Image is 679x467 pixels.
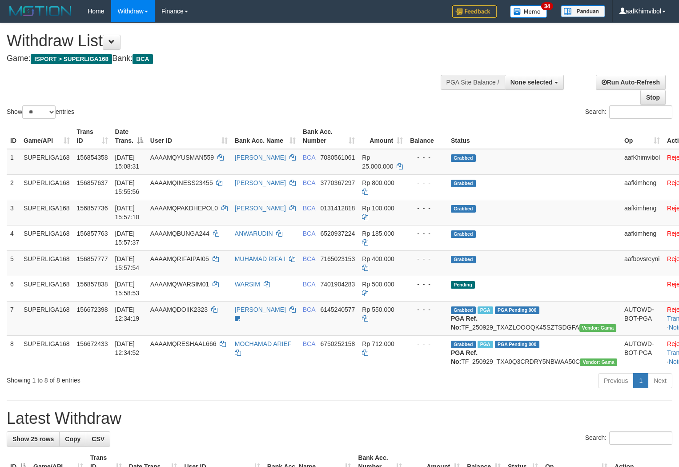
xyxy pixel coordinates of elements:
span: Rp 712.000 [362,340,394,347]
b: PGA Ref. No: [451,349,478,365]
span: 156672398 [77,306,108,313]
td: TF_250929_TXA0Q3CRDRY5NBWAA50C [447,335,621,370]
a: [PERSON_NAME] [235,306,286,313]
span: Copy 6520937224 to clipboard [320,230,355,237]
span: BCA [303,255,315,262]
span: BCA [303,281,315,288]
div: - - - [410,254,444,263]
label: Search: [585,105,672,119]
span: AAAAMQRESHAAL666 [150,340,217,347]
a: Previous [598,373,634,388]
span: Copy 3770367297 to clipboard [320,179,355,186]
input: Search: [609,431,672,445]
a: 1 [633,373,648,388]
h1: Withdraw List [7,32,444,50]
span: [DATE] 15:57:10 [115,205,140,221]
div: Showing 1 to 8 of 8 entries [7,372,276,385]
span: Grabbed [451,154,476,162]
span: 156857838 [77,281,108,288]
input: Search: [609,105,672,119]
span: [DATE] 15:57:37 [115,230,140,246]
span: Copy [65,435,80,443]
span: Rp 185.000 [362,230,394,237]
td: aafKhimvibol [621,149,663,175]
span: [DATE] 15:58:53 [115,281,140,297]
span: Rp 500.000 [362,281,394,288]
span: Grabbed [451,205,476,213]
span: 156854358 [77,154,108,161]
th: Date Trans.: activate to sort column descending [112,124,147,149]
span: AAAAMQRIFAIPAI05 [150,255,209,262]
span: Vendor URL: https://trx31.1velocity.biz [579,324,617,332]
label: Show entries [7,105,74,119]
a: Next [648,373,672,388]
span: AAAAMQYUSMAN559 [150,154,214,161]
span: BCA [303,230,315,237]
span: Copy 7080561061 to clipboard [320,154,355,161]
th: Op: activate to sort column ascending [621,124,663,149]
h1: Latest Withdraw [7,410,672,427]
td: 2 [7,174,20,200]
span: AAAAMQDOIIK2323 [150,306,208,313]
span: Copy 7165023153 to clipboard [320,255,355,262]
a: WARSIM [235,281,260,288]
a: MUHAMAD RIFA I [235,255,285,262]
th: Balance [406,124,447,149]
td: aafkimheng [621,225,663,250]
th: ID [7,124,20,149]
img: Feedback.jpg [452,5,497,18]
span: 156672433 [77,340,108,347]
span: Rp 100.000 [362,205,394,212]
td: SUPERLIGA168 [20,149,73,175]
td: 5 [7,250,20,276]
th: Game/API: activate to sort column ascending [20,124,73,149]
span: Grabbed [451,256,476,263]
a: Run Auto-Refresh [596,75,666,90]
td: TF_250929_TXAZLOOOQK45SZTSDGFA [447,301,621,335]
span: Grabbed [451,341,476,348]
span: 34 [541,2,553,10]
a: Copy [59,431,86,447]
td: AUTOWD-BOT-PGA [621,301,663,335]
button: None selected [505,75,564,90]
span: AAAAMQBUNGA244 [150,230,209,237]
span: PGA Pending [495,306,539,314]
span: BCA [303,205,315,212]
span: Pending [451,281,475,289]
span: Show 25 rows [12,435,54,443]
td: 3 [7,200,20,225]
div: - - - [410,280,444,289]
span: [DATE] 15:57:54 [115,255,140,271]
a: CSV [86,431,110,447]
div: - - - [410,204,444,213]
span: Marked by aafsoycanthlai [478,341,493,348]
td: 4 [7,225,20,250]
span: Grabbed [451,306,476,314]
td: 8 [7,335,20,370]
div: - - - [410,339,444,348]
span: Copy 0131412818 to clipboard [320,205,355,212]
img: MOTION_logo.png [7,4,74,18]
span: BCA [303,306,315,313]
th: Bank Acc. Name: activate to sort column ascending [231,124,299,149]
span: ISPORT > SUPERLIGA168 [31,54,112,64]
span: Rp 800.000 [362,179,394,186]
th: Amount: activate to sort column ascending [358,124,406,149]
span: AAAAMQWARSIM01 [150,281,209,288]
select: Showentries [22,105,56,119]
span: Copy 6750252158 to clipboard [320,340,355,347]
span: 156857736 [77,205,108,212]
div: - - - [410,153,444,162]
a: Stop [640,90,666,105]
a: Show 25 rows [7,431,60,447]
span: BCA [303,154,315,161]
a: [PERSON_NAME] [235,205,286,212]
span: Copy 6145240577 to clipboard [320,306,355,313]
span: AAAAMQPAKDHEPOL0 [150,205,218,212]
a: [PERSON_NAME] [235,154,286,161]
span: 156857777 [77,255,108,262]
th: Status [447,124,621,149]
a: ANWARUDIN [235,230,273,237]
span: Grabbed [451,180,476,187]
td: SUPERLIGA168 [20,225,73,250]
